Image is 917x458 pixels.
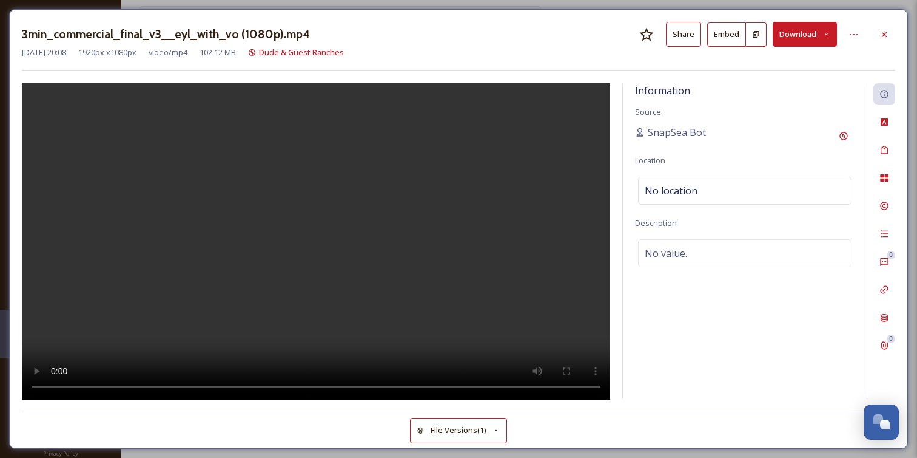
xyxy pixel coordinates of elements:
button: Open Chat [864,405,899,440]
div: 0 [887,251,895,259]
div: 0 [887,335,895,343]
span: 1920 px x 1080 px [78,47,136,58]
span: Location [635,155,665,166]
button: Embed [707,22,746,47]
span: Description [635,217,677,228]
span: No value. [645,246,687,261]
span: No location [645,183,697,198]
span: SnapSea Bot [648,125,706,140]
button: File Versions(1) [410,418,507,443]
span: Dude & Guest Ranches [259,47,344,58]
span: Information [635,84,690,97]
h3: 3min_commercial_final_v3__eyl_with_vo (1080p).mp4 [22,26,310,43]
span: [DATE] 20:08 [22,47,66,58]
button: Download [773,22,837,47]
span: 102.12 MB [200,47,236,58]
span: video/mp4 [149,47,187,58]
span: Source [635,106,661,117]
button: Share [666,22,701,47]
